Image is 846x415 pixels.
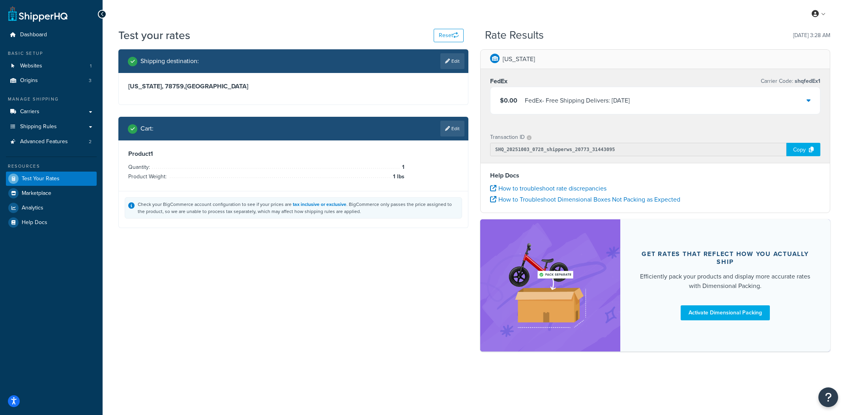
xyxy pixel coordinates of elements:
span: 3 [89,77,92,84]
a: Shipping Rules [6,120,97,134]
a: Test Your Rates [6,172,97,186]
span: Advanced Features [20,138,68,145]
span: Quantity: [128,163,152,171]
a: Origins3 [6,73,97,88]
a: Dashboard [6,28,97,42]
li: Websites [6,59,97,73]
div: Manage Shipping [6,96,97,103]
li: Origins [6,73,97,88]
p: [US_STATE] [503,54,535,65]
span: Shipping Rules [20,123,57,130]
div: FedEx - Free Shipping Delivers: [DATE] [525,95,630,106]
h3: [US_STATE], 78759 , [GEOGRAPHIC_DATA] [128,82,459,90]
span: Origins [20,77,38,84]
span: Product Weight: [128,172,168,181]
div: Get rates that reflect how you actually ship [639,250,811,266]
span: Websites [20,63,42,69]
h4: Help Docs [490,171,820,180]
a: Help Docs [6,215,97,230]
div: Copy [786,143,820,156]
h3: FedEx [490,77,507,85]
a: tax inclusive or exclusive [293,201,346,208]
p: [DATE] 3:28 AM [793,30,830,41]
div: Resources [6,163,97,170]
div: Basic Setup [6,50,97,57]
span: $0.00 [500,96,517,105]
p: Transaction ID [490,132,525,143]
a: Edit [440,121,464,136]
div: Efficiently pack your products and display more accurate rates with Dimensional Packing. [639,272,811,291]
a: Carriers [6,105,97,119]
a: How to Troubleshoot Dimensional Boxes Not Packing as Expected [490,195,680,204]
a: Edit [440,53,464,69]
img: feature-image-dim-d40ad3071a2b3c8e08177464837368e35600d3c5e73b18a22c1e4bb210dc32ac.png [501,231,599,339]
a: Activate Dimensional Packing [681,305,770,320]
span: Help Docs [22,219,47,226]
span: Carriers [20,108,39,115]
button: Open Resource Center [818,387,838,407]
li: Advanced Features [6,135,97,149]
span: 1 lbs [391,172,404,181]
a: Analytics [6,201,97,215]
span: 2 [89,138,92,145]
button: Reset [434,29,464,42]
span: Marketplace [22,190,51,197]
h2: Cart : [140,125,153,132]
span: shqfedEx1 [793,77,820,85]
a: Marketplace [6,186,97,200]
span: Dashboard [20,32,47,38]
p: Carrier Code: [761,76,820,87]
div: Check your BigCommerce account configuration to see if your prices are . BigCommerce only passes ... [138,201,459,215]
span: 1 [90,63,92,69]
a: How to troubleshoot rate discrepancies [490,184,606,193]
a: Advanced Features2 [6,135,97,149]
h1: Test your rates [118,28,190,43]
h2: Rate Results [485,29,544,41]
h3: Product 1 [128,150,459,158]
span: 1 [400,163,404,172]
h2: Shipping destination : [140,58,199,65]
span: Analytics [22,205,43,211]
span: Test Your Rates [22,176,60,182]
a: Websites1 [6,59,97,73]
